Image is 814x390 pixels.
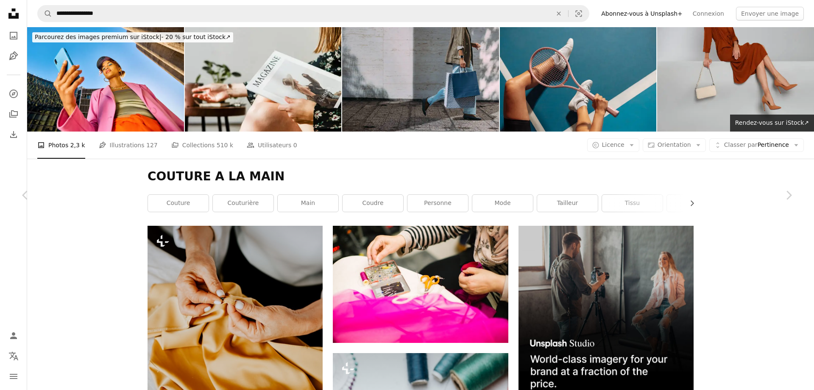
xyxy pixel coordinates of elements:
[171,132,233,159] a: Collections 510 k
[500,27,657,132] img: Personne assise sur un court de tennis tenant une raquette
[763,154,814,236] a: Suivant
[407,195,468,212] a: personne
[27,27,238,48] a: Parcourez des images premium sur iStock|- 20 % sur tout iStock↗
[667,195,728,212] a: fait main
[35,34,162,40] span: Parcourez des images premium sur iStock |
[148,353,323,361] a: Une femme coud un chiffon jaune sur une machine à coudre
[5,85,22,102] a: Explorer
[185,27,342,132] img: Femme avec une tasse de thé lisant un magazine
[587,138,639,152] button: Licence
[596,7,688,20] a: Abonnez-vous à Unsplash+
[146,140,158,150] span: 127
[148,169,694,184] h1: COUTURE A LA MAIN
[5,327,22,344] a: Connexion / S’inscrire
[213,195,273,212] a: couturière
[730,115,814,132] a: Rendez-vous sur iStock↗
[5,106,22,123] a: Collections
[333,226,508,342] img: personne tenant la goupille à l’aide de la main droite et tissu à mailles rouges à l’aide de la m...
[735,119,809,126] span: Rendez-vous sur iStock ↗
[472,195,533,212] a: mode
[99,132,158,159] a: Illustrations 127
[657,27,814,132] img: Femme avec sac élégant sur fond gris, gros plan
[293,140,297,150] span: 0
[736,7,804,20] button: Envoyer une image
[5,48,22,65] a: Illustrations
[217,140,233,150] span: 510 k
[709,138,804,152] button: Classer parPertinence
[5,368,22,385] button: Menu
[688,7,729,20] a: Connexion
[724,141,789,149] span: Pertinence
[5,27,22,44] a: Photos
[658,141,691,148] span: Orientation
[278,195,338,212] a: main
[247,132,297,159] a: Utilisateurs 0
[684,195,694,212] button: faire défiler la liste vers la droite
[333,281,508,288] a: personne tenant la goupille à l’aide de la main droite et tissu à mailles rouges à l’aide de la m...
[38,6,52,22] button: Rechercher sur Unsplash
[643,138,706,152] button: Orientation
[549,6,568,22] button: Effacer
[569,6,589,22] button: Recherche de visuels
[5,348,22,365] button: Langue
[724,141,758,148] span: Classer par
[5,126,22,143] a: Historique de téléchargement
[602,141,624,148] span: Licence
[37,5,589,22] form: Rechercher des visuels sur tout le site
[35,34,231,40] span: - 20 % sur tout iStock ↗
[537,195,598,212] a: tailleur
[602,195,663,212] a: tissu
[148,195,209,212] a: couture
[342,27,499,132] img: Femme marchant avec des sacs de courses dans la rue de la ville
[343,195,403,212] a: Coudre
[27,27,184,132] img: Young African American woman in colorful clothing using a smartphone. Low angle shot with concret...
